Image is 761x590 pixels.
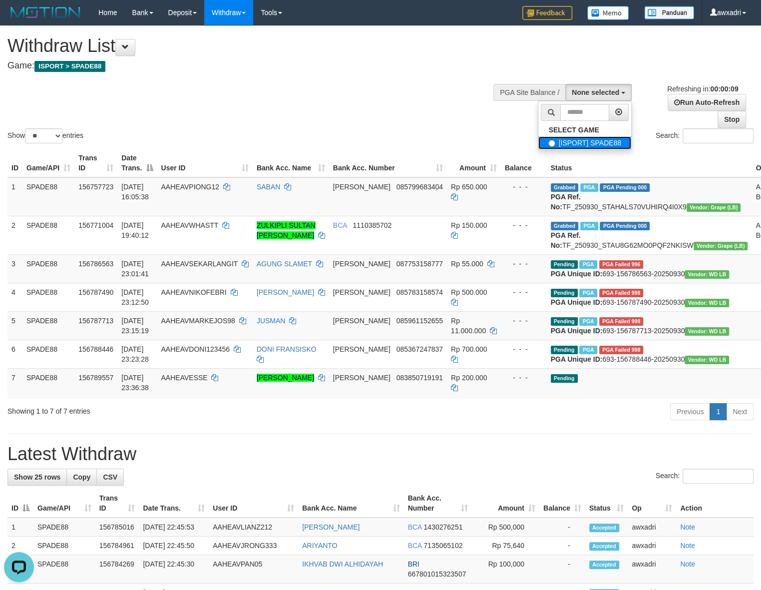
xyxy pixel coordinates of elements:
[579,346,597,354] span: Marked by awxadri
[302,560,383,568] a: IKHVAB DWI ALHIDAYAH
[551,193,581,211] b: PGA Ref. No:
[121,183,149,201] span: [DATE] 16:05:38
[257,183,280,191] a: SABAN
[353,221,391,229] span: Copy 1110385702 to clipboard
[157,149,252,177] th: User ID: activate to sort column ascending
[539,537,585,555] td: -
[644,6,694,19] img: panduan.png
[579,317,597,326] span: Marked by awxadri
[680,523,695,531] a: Note
[551,222,579,230] span: Grabbed
[298,489,403,518] th: Bank Acc. Name: activate to sort column ascending
[257,317,286,325] a: JUSMAN
[139,555,209,584] td: [DATE] 22:45:30
[408,542,422,550] span: BCA
[668,94,746,111] a: Run Auto-Refresh
[551,231,581,249] b: PGA Ref. No:
[161,288,226,296] span: AAHEAVNIKOFEBRI
[685,327,729,336] span: Vendor URL: https://dashboard.q2checkout.com/secure
[22,368,74,399] td: SPADE88
[66,469,97,486] a: Copy
[572,88,619,96] span: None selected
[680,542,695,550] a: Note
[451,288,487,296] span: Rp 500.000
[257,374,314,382] a: [PERSON_NAME]
[685,299,729,307] span: Vendor URL: https://dashboard.q2checkout.com/secure
[551,317,578,326] span: Pending
[628,489,676,518] th: Op: activate to sort column ascending
[551,298,603,306] b: PGA Unique ID:
[547,177,752,216] td: TF_250930_STAHALS70VUHIRQ4I0X9
[589,561,619,569] span: Accepted
[78,221,113,229] span: 156771004
[209,489,298,518] th: User ID: activate to sort column ascending
[7,518,33,537] td: 1
[599,317,644,326] span: PGA Error
[600,183,650,192] span: PGA Pending
[600,222,650,230] span: PGA Pending
[493,84,565,101] div: PGA Site Balance /
[22,254,74,283] td: SPADE88
[22,283,74,311] td: SPADE88
[472,489,539,518] th: Amount: activate to sort column ascending
[628,537,676,555] td: awxadri
[547,254,752,283] td: 693-156786563-20250930
[7,254,22,283] td: 3
[580,183,598,192] span: Marked by awxwdspade
[73,473,90,481] span: Copy
[408,523,422,531] span: BCA
[22,340,74,368] td: SPADE88
[95,555,139,584] td: 156784269
[253,149,329,177] th: Bank Acc. Name: activate to sort column ascending
[22,311,74,340] td: SPADE88
[548,140,555,147] input: [ISPORT] SPADE88
[33,518,95,537] td: SPADE88
[78,317,113,325] span: 156787713
[396,345,443,353] span: Copy 085367247837 to clipboard
[683,469,754,484] input: Search:
[408,560,419,568] span: BRI
[78,288,113,296] span: 156787490
[7,537,33,555] td: 2
[7,402,310,416] div: Showing 1 to 7 of 7 entries
[505,259,543,269] div: - - -
[539,555,585,584] td: -
[547,283,752,311] td: 693-156787490-20250930
[589,524,619,532] span: Accepted
[599,346,644,354] span: PGA Error
[302,542,337,550] a: ARIYANTO
[451,317,486,335] span: Rp 11.000.000
[451,221,487,229] span: Rp 150.000
[78,183,113,191] span: 156757723
[7,216,22,254] td: 2
[329,149,447,177] th: Bank Acc. Number: activate to sort column ascending
[579,289,597,297] span: Marked by awxadri
[547,311,752,340] td: 693-156787713-20250930
[139,518,209,537] td: [DATE] 22:45:53
[505,182,543,192] div: - - -
[257,221,316,239] a: ZULKIPLI SULTAN [PERSON_NAME]
[161,183,219,191] span: AAHEAVPIONG12
[25,128,62,143] select: Showentries
[95,537,139,555] td: 156784961
[472,537,539,555] td: Rp 75,640
[7,177,22,216] td: 1
[710,85,738,93] strong: 00:00:09
[396,374,443,382] span: Copy 083850719191 to clipboard
[33,537,95,555] td: SPADE88
[451,374,487,382] span: Rp 200.000
[257,260,312,268] a: AGUNG SLAMET
[505,287,543,297] div: - - -
[396,288,443,296] span: Copy 085783158574 to clipboard
[7,36,497,56] h1: Withdraw List
[551,374,578,383] span: Pending
[7,311,22,340] td: 5
[505,220,543,230] div: - - -
[117,149,157,177] th: Date Trans.: activate to sort column descending
[565,84,632,101] button: None selected
[14,473,60,481] span: Show 25 rows
[667,85,738,93] span: Refreshing in:
[22,149,74,177] th: Game/API: activate to sort column ascending
[22,177,74,216] td: SPADE88
[579,260,597,269] span: Marked by awxadri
